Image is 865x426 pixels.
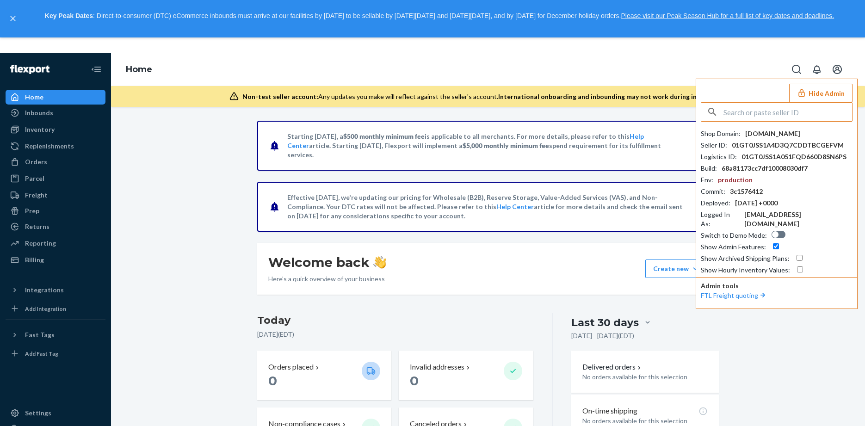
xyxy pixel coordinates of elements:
a: Prep [6,204,105,218]
a: Home [126,64,152,74]
div: Commit : [701,187,725,196]
div: Returns [25,222,49,231]
button: Close [695,200,707,214]
img: hand-wave emoji [373,256,386,269]
button: Fast Tags [6,327,105,342]
div: Shop Domain : [701,129,741,138]
div: 01GT0JSS1A051FQD660D8SN6PS [741,152,846,161]
p: Here’s a quick overview of your business [268,274,386,284]
div: Integrations [25,285,64,295]
button: Close [695,139,707,153]
div: Any updates you make will reflect against the seller's account. [242,92,738,101]
span: 0 [268,373,277,389]
a: Settings [6,406,105,420]
a: Billing [6,253,105,267]
span: $5,000 monthly minimum fee [463,142,549,149]
p: Invalid addresses [410,362,464,372]
ol: breadcrumbs [118,56,160,83]
div: Reporting [25,239,56,248]
div: Replenishments [25,142,74,151]
div: [DATE] +0000 [735,198,778,208]
button: Invalid addresses 0 [399,351,533,400]
button: Hide Admin [789,84,853,102]
div: Fast Tags [25,330,55,340]
button: Integrations [6,283,105,297]
div: Inbounds [25,108,53,117]
div: [EMAIL_ADDRESS][DOMAIN_NAME] [744,210,853,228]
a: Returns [6,219,105,234]
span: International onboarding and inbounding may not work during impersonation. [498,93,738,100]
div: Build : [701,164,717,173]
div: Show Admin Features : [701,242,766,252]
div: Switch to Demo Mode : [701,231,767,240]
a: Please visit our Peak Season Hub for a full list of key dates and deadlines. [621,12,834,19]
p: Admin tools [701,281,853,290]
input: Search or paste seller ID [723,103,852,121]
a: Home [6,90,105,105]
a: Inventory [6,122,105,137]
button: close, [8,14,18,23]
a: Add Integration [6,301,105,316]
div: Billing [25,255,44,265]
div: Show Hourly Inventory Values : [701,265,790,275]
p: : Direct-to-consumer (DTC) eCommerce inbounds must arrive at our facilities by [DATE] to be sella... [22,8,857,24]
span: $500 monthly minimum fee [343,132,425,140]
p: On-time shipping [582,406,637,416]
button: Open Search Box [787,60,806,79]
a: Add Fast Tag [6,346,105,361]
div: 3c1576412 [730,187,763,196]
p: [DATE] ( EDT ) [257,330,533,339]
div: Env : [701,175,713,185]
p: No orders available for this selection [582,372,708,382]
div: Parcel [25,174,44,183]
button: Create new [645,259,708,278]
div: Prep [25,206,39,216]
div: 01GT0JSS1A4D3Q7CDDTBCGEFVM [732,141,844,150]
div: Inventory [25,125,55,134]
button: Orders placed 0 [257,351,391,400]
h3: Today [257,313,533,328]
div: Logistics ID : [701,152,737,161]
button: Open account menu [828,60,846,79]
div: Deployed : [701,198,730,208]
button: Delivered orders [582,362,643,372]
a: Parcel [6,171,105,186]
strong: Key Peak Dates [45,12,93,19]
p: Orders placed [268,362,314,372]
h1: Welcome back [268,254,386,271]
div: Show Archived Shipping Plans : [701,254,790,263]
button: Open notifications [808,60,826,79]
button: Close Navigation [87,60,105,79]
a: Freight [6,188,105,203]
p: Starting [DATE], a is applicable to all merchants. For more details, please refer to this article... [287,132,687,160]
a: FTL Freight quoting [701,291,767,299]
p: No orders available for this selection [582,416,708,426]
div: [DOMAIN_NAME] [745,129,800,138]
div: Add Fast Tag [25,350,58,358]
div: Home [25,93,43,102]
div: Freight [25,191,48,200]
div: Logged In As : [701,210,740,228]
a: Inbounds [6,105,105,120]
img: Flexport logo [10,65,49,74]
span: 0 [410,373,419,389]
div: Settings [25,408,51,418]
a: Replenishments [6,139,105,154]
a: Help Center [496,203,534,210]
p: [DATE] - [DATE] ( EDT ) [571,331,634,340]
span: Non-test seller account: [242,93,318,100]
div: Last 30 days [571,315,639,330]
div: 68a81173cc7df10008030df7 [722,164,808,173]
div: Seller ID : [701,141,727,150]
div: production [718,175,753,185]
a: Orders [6,154,105,169]
a: Reporting [6,236,105,251]
p: Effective [DATE], we're updating our pricing for Wholesale (B2B), Reserve Storage, Value-Added Se... [287,193,687,221]
div: Orders [25,157,47,167]
div: Add Integration [25,305,66,313]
